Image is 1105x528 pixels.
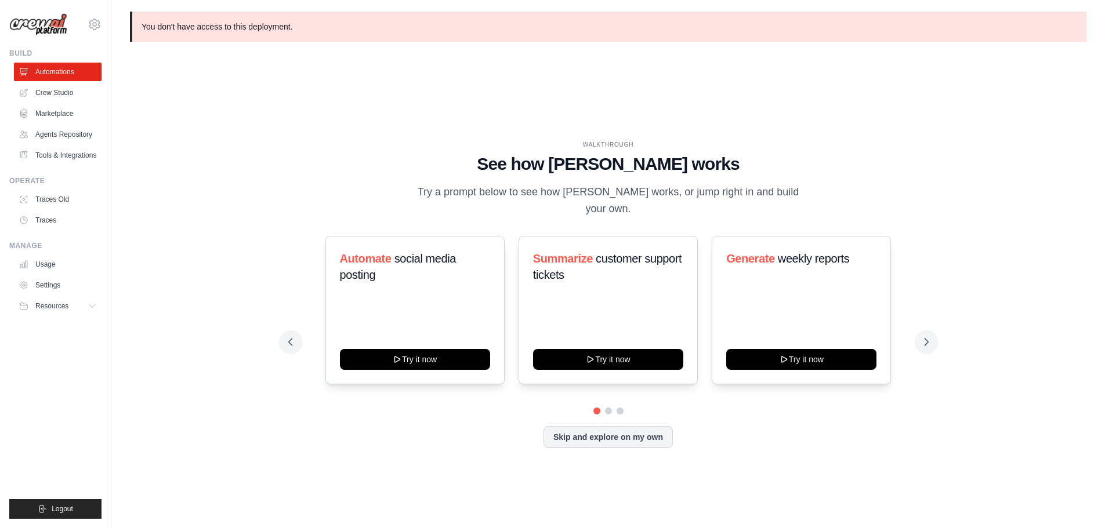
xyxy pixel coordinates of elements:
[130,12,1086,42] p: You don't have access to this deployment.
[14,104,102,123] a: Marketplace
[778,252,849,265] span: weekly reports
[9,241,102,250] div: Manage
[414,184,803,218] p: Try a prompt below to see how [PERSON_NAME] works, or jump right in and build your own.
[340,349,490,370] button: Try it now
[288,154,929,174] h1: See how [PERSON_NAME] works
[533,252,682,281] span: customer support tickets
[14,276,102,294] a: Settings
[9,176,102,185] div: Operate
[14,146,102,165] a: Tools & Integrations
[14,190,102,209] a: Traces Old
[533,252,593,265] span: Summarize
[533,349,683,370] button: Try it now
[9,49,102,58] div: Build
[14,125,102,144] a: Agents Repository
[14,297,102,315] button: Resources
[9,13,67,36] img: Logo
[544,426,673,448] button: Skip and explore on my own
[14,83,102,102] a: Crew Studio
[340,252,457,281] span: social media posting
[726,349,876,370] button: Try it now
[52,504,73,514] span: Logout
[340,252,392,265] span: Automate
[14,211,102,230] a: Traces
[14,63,102,81] a: Automations
[726,252,775,265] span: Generate
[288,140,929,149] div: WALKTHROUGH
[14,255,102,274] a: Usage
[9,499,102,519] button: Logout
[35,301,68,311] span: Resources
